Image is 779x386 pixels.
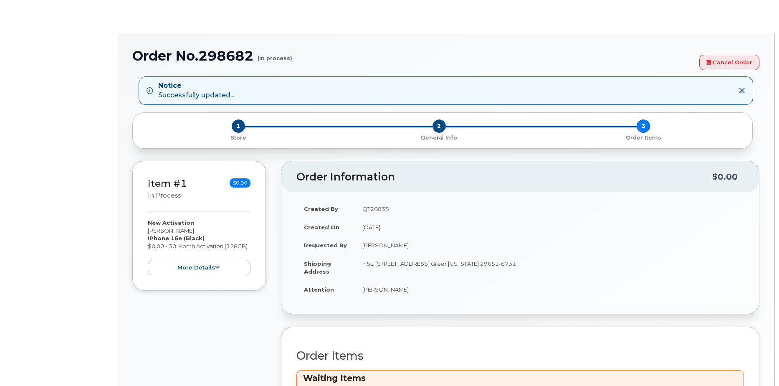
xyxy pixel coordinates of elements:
[139,133,337,142] a: 1 Store
[232,119,245,133] span: 1
[158,81,234,100] div: Successfully updated...
[148,219,194,226] strong: New Activation
[148,192,181,199] small: in process
[132,48,695,63] h1: Order No.298682
[355,254,744,280] td: H52 [STREET_ADDRESS] Greer [US_STATE] 29651-6731
[158,81,234,91] strong: Notice
[143,134,334,142] p: Store
[432,119,446,133] span: 2
[258,48,292,61] small: (in process)
[303,373,737,384] h3: Waiting Items
[148,235,205,241] strong: iPhone 16e (Black)
[699,55,759,70] a: Cancel Order
[355,280,744,299] td: [PERSON_NAME]
[148,219,250,275] div: [PERSON_NAME] $0.00 - 30 Month Activation (128GB)
[304,260,331,275] strong: Shipping Address
[296,350,744,362] h2: Order Items
[355,200,744,218] td: QT26835
[712,169,738,185] div: $0.00
[304,242,347,249] strong: Requested By
[304,206,338,212] strong: Created By
[296,171,712,183] h2: Order Information
[337,133,541,142] a: 2 General Info
[355,218,744,236] td: [DATE]
[148,260,250,275] button: more details
[355,236,744,254] td: [PERSON_NAME]
[340,134,538,142] p: General Info
[148,178,187,189] a: Item #1
[304,224,339,231] strong: Created On
[304,286,334,293] strong: Attention
[230,178,250,188] span: $0.00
